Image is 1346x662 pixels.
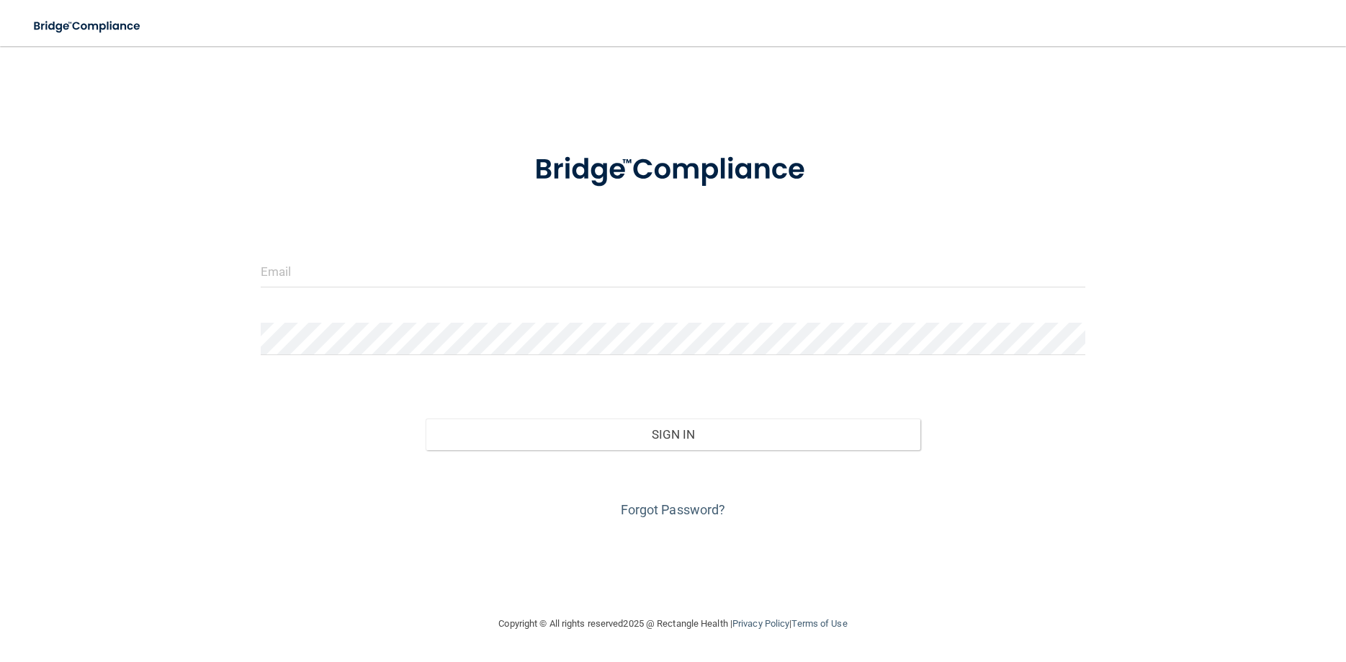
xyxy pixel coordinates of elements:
[732,618,789,629] a: Privacy Policy
[505,133,840,207] img: bridge_compliance_login_screen.278c3ca4.svg
[261,255,1085,287] input: Email
[410,601,936,647] div: Copyright © All rights reserved 2025 @ Rectangle Health | |
[791,618,847,629] a: Terms of Use
[426,419,920,450] button: Sign In
[621,502,726,517] a: Forgot Password?
[22,12,154,41] img: bridge_compliance_login_screen.278c3ca4.svg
